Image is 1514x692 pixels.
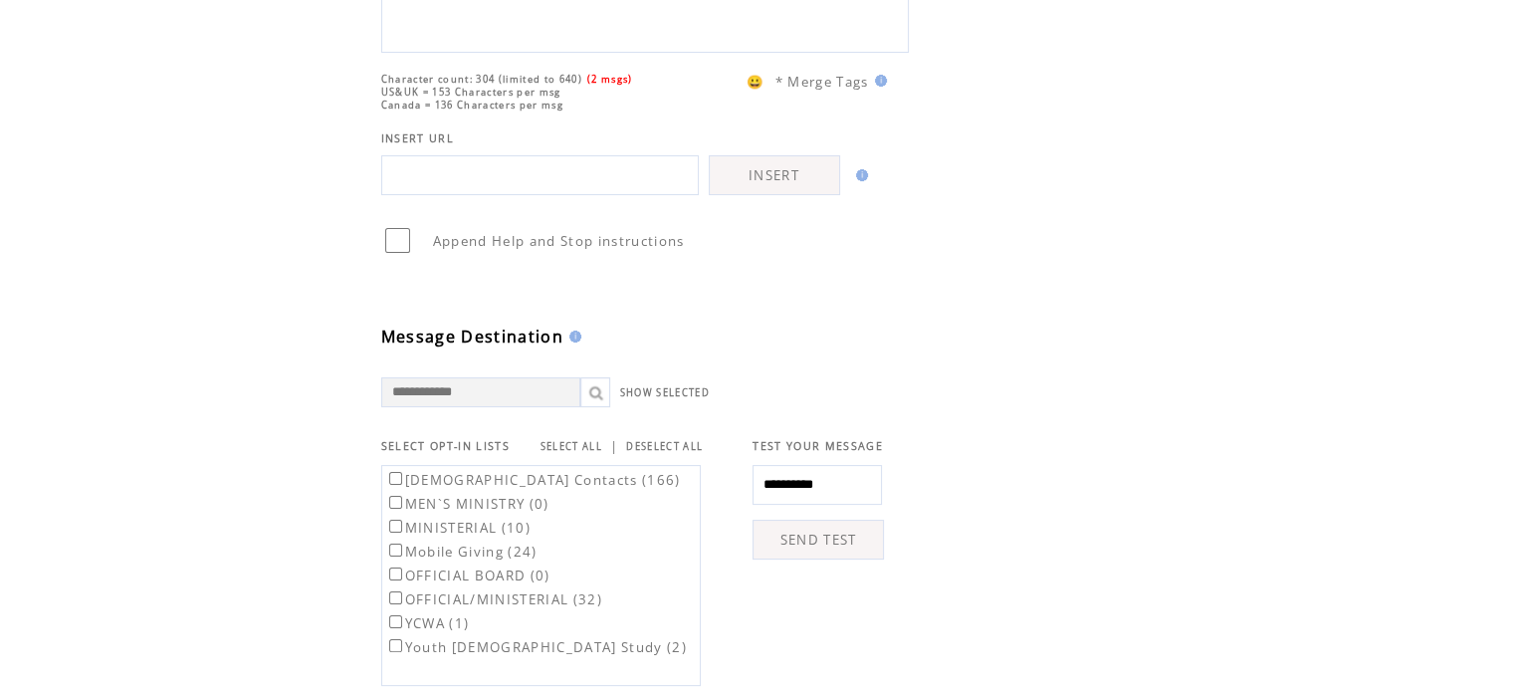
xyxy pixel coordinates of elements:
span: Append Help and Stop instructions [433,232,685,250]
span: US&UK = 153 Characters per msg [381,86,561,99]
input: OFFICIAL/MINISTERIAL (32) [389,591,402,604]
span: (2 msgs) [587,73,633,86]
span: SELECT OPT-IN LISTS [381,439,510,453]
span: Message Destination [381,326,563,347]
input: MINISTERIAL (10) [389,520,402,533]
a: DESELECT ALL [626,440,703,453]
span: INSERT URL [381,131,454,145]
label: Youth [DEMOGRAPHIC_DATA] Study (2) [385,638,687,656]
a: INSERT [709,155,840,195]
span: Canada = 136 Characters per msg [381,99,563,112]
label: MINISTERIAL (10) [385,519,531,537]
span: * Merge Tags [775,73,869,91]
input: Youth [DEMOGRAPHIC_DATA] Study (2) [389,639,402,652]
input: OFFICIAL BOARD (0) [389,568,402,580]
input: [DEMOGRAPHIC_DATA] Contacts (166) [389,472,402,485]
a: SELECT ALL [541,440,602,453]
input: Mobile Giving (24) [389,544,402,557]
label: YCWA (1) [385,614,470,632]
span: TEST YOUR MESSAGE [753,439,883,453]
a: SHOW SELECTED [620,386,710,399]
input: MEN`S MINISTRY (0) [389,496,402,509]
label: Mobile Giving (24) [385,543,538,561]
label: OFFICIAL BOARD (0) [385,567,550,584]
label: [DEMOGRAPHIC_DATA] Contacts (166) [385,471,681,489]
a: SEND TEST [753,520,884,560]
span: | [610,437,618,455]
label: MEN`S MINISTRY (0) [385,495,549,513]
img: help.gif [850,169,868,181]
label: OFFICIAL/MINISTERIAL (32) [385,590,602,608]
img: help.gif [869,75,887,87]
img: help.gif [563,331,581,343]
input: YCWA (1) [389,615,402,628]
span: Character count: 304 (limited to 640) [381,73,582,86]
span: 😀 [747,73,764,91]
